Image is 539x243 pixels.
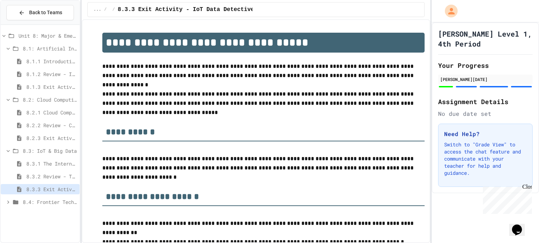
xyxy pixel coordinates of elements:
span: 8.3: IoT & Big Data [23,147,77,155]
h3: Need Help? [444,130,527,138]
span: 8.1.1 Introduction to Artificial Intelligence [26,58,77,65]
div: No due date set [438,109,533,118]
button: Back to Teams [6,5,74,20]
span: 8.1.2 Review - Introduction to Artificial Intelligence [26,70,77,78]
span: / [104,7,107,12]
div: Chat with us now!Close [3,3,49,45]
div: [PERSON_NAME][DATE] [440,76,530,82]
span: 8.3.3 Exit Activity - IoT Data Detective Challenge [26,185,77,193]
p: Switch to "Grade View" to access the chat feature and communicate with your teacher for help and ... [444,141,527,177]
span: 8.1.3 Exit Activity - AI Detective [26,83,77,91]
h2: Assignment Details [438,97,533,107]
h1: [PERSON_NAME] Level 1, 4th Period [438,29,533,49]
h2: Your Progress [438,60,533,70]
span: 8.2.1 Cloud Computing: Transforming the Digital World [26,109,77,116]
span: 8.2.2 Review - Cloud Computing [26,121,77,129]
span: Back to Teams [29,9,62,16]
span: 8.4: Frontier Tech Spotlight [23,198,77,206]
div: My Account [437,3,459,19]
span: Unit 8: Major & Emerging Technologies [18,32,77,39]
iframe: chat widget [509,215,532,236]
iframe: chat widget [480,184,532,214]
span: 8.3.1 The Internet of Things and Big Data: Our Connected Digital World [26,160,77,167]
span: 8.2: Cloud Computing [23,96,77,103]
span: 8.2.3 Exit Activity - Cloud Service Detective [26,134,77,142]
span: ... [93,7,101,12]
span: 8.3.2 Review - The Internet of Things and Big Data [26,173,77,180]
span: / [112,7,115,12]
span: 8.1: Artificial Intelligence Basics [23,45,77,52]
span: 8.3.3 Exit Activity - IoT Data Detective Challenge [118,5,288,14]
